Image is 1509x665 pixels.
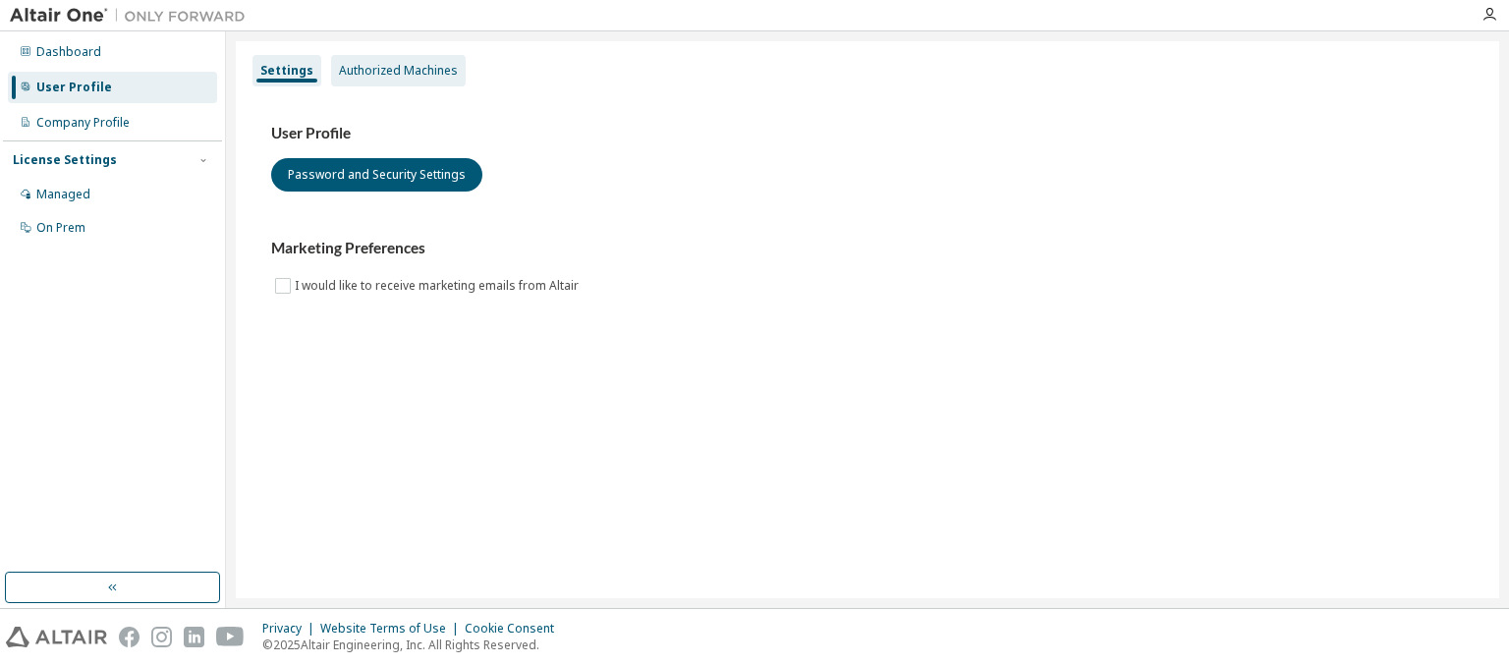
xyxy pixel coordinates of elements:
[260,63,313,79] div: Settings
[36,115,130,131] div: Company Profile
[151,627,172,647] img: instagram.svg
[271,124,1464,143] h3: User Profile
[6,627,107,647] img: altair_logo.svg
[36,220,85,236] div: On Prem
[119,627,140,647] img: facebook.svg
[36,44,101,60] div: Dashboard
[36,80,112,95] div: User Profile
[13,152,117,168] div: License Settings
[262,621,320,637] div: Privacy
[271,239,1464,258] h3: Marketing Preferences
[320,621,465,637] div: Website Terms of Use
[216,627,245,647] img: youtube.svg
[262,637,566,653] p: © 2025 Altair Engineering, Inc. All Rights Reserved.
[465,621,566,637] div: Cookie Consent
[36,187,90,202] div: Managed
[271,158,482,192] button: Password and Security Settings
[339,63,458,79] div: Authorized Machines
[184,627,204,647] img: linkedin.svg
[295,274,583,298] label: I would like to receive marketing emails from Altair
[10,6,255,26] img: Altair One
